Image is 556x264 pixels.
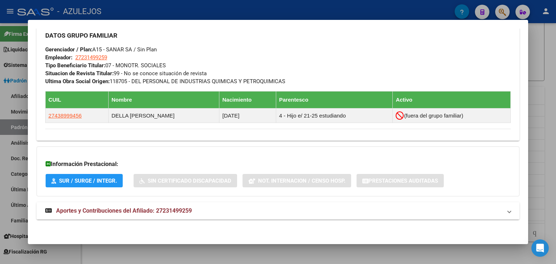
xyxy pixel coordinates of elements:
[258,178,345,184] span: Not. Internacion / Censo Hosp.
[45,78,285,85] span: 118705 - DEL PERSONAL DE INDUSTRIAS QUIMICAS Y PETROQUIMICAS
[46,174,123,187] button: SUR / SURGE / INTEGR.
[45,54,72,61] strong: Empleador:
[243,174,351,187] button: Not. Internacion / Censo Hosp.
[49,112,82,119] span: 27438999456
[45,31,511,39] h3: DATOS GRUPO FAMILIAR
[45,62,105,69] strong: Tipo Beneficiario Titular:
[56,207,192,214] span: Aportes y Contribuciones del Afiliado: 27231499259
[148,178,231,184] span: Sin Certificado Discapacidad
[108,108,219,123] td: DELLA [PERSON_NAME]
[276,108,392,123] td: 4 - Hijo e/ 21-25 estudiando
[59,178,117,184] span: SUR / SURGE / INTEGR.
[219,108,276,123] td: [DATE]
[219,91,276,108] th: Nacimiento
[404,112,463,119] span: (fuera del grupo familiar)
[45,78,110,85] strong: Ultima Obra Social Origen:
[393,91,511,108] th: Activo
[45,46,157,53] span: A15 - SANAR SA / Sin Plan
[134,174,237,187] button: Sin Certificado Discapacidad
[276,91,392,108] th: Parentesco
[531,239,549,257] div: Open Intercom Messenger
[368,178,438,184] span: Prestaciones Auditadas
[75,54,107,61] span: 27231499259
[45,70,207,77] span: 99 - No se conoce situación de revista
[45,70,114,77] strong: Situacion de Revista Titular:
[45,91,108,108] th: CUIL
[45,62,166,69] span: 07 - MONOTR. SOCIALES
[37,202,519,220] mat-expansion-panel-header: Aportes y Contribuciones del Afiliado: 27231499259
[108,91,219,108] th: Nombre
[45,46,92,53] strong: Gerenciador / Plan:
[357,174,444,187] button: Prestaciones Auditadas
[46,160,510,169] h3: Información Prestacional:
